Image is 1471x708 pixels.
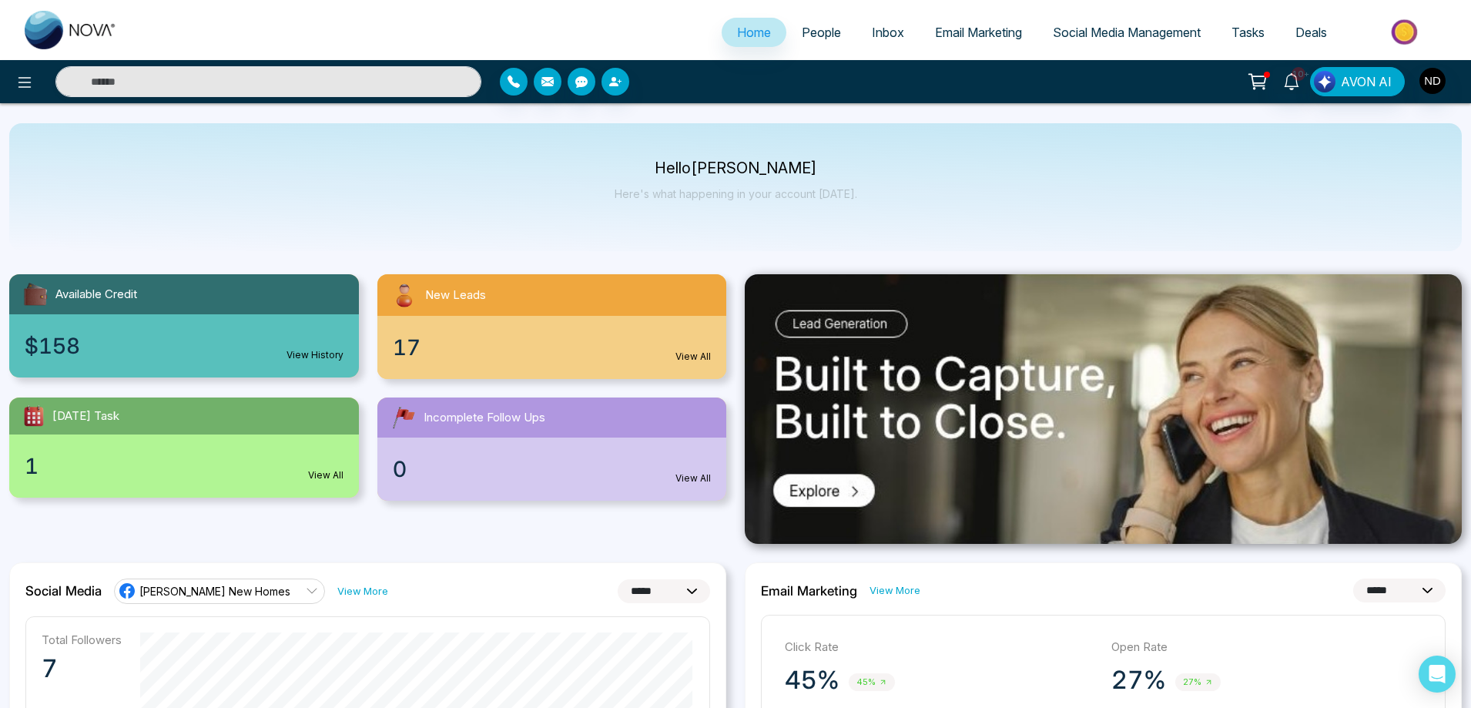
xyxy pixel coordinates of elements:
[25,583,102,599] h2: Social Media
[761,583,857,599] h2: Email Marketing
[1273,67,1310,94] a: 10+
[1037,18,1216,47] a: Social Media Management
[920,18,1037,47] a: Email Marketing
[786,18,856,47] a: People
[25,330,80,362] span: $158
[286,348,343,362] a: View History
[139,584,290,599] span: [PERSON_NAME] New Homes
[42,653,122,684] p: 7
[1175,673,1221,691] span: 27%
[393,453,407,485] span: 0
[615,187,857,200] p: Here's what happening in your account [DATE].
[22,280,49,308] img: availableCredit.svg
[675,350,711,364] a: View All
[1419,656,1456,693] div: Open Intercom Messenger
[1350,15,1462,49] img: Market-place.gif
[1341,72,1392,91] span: AVON AI
[337,584,388,599] a: View More
[424,409,545,427] span: Incomplete Follow Ups
[1292,67,1305,81] span: 10+
[25,11,117,49] img: Nova CRM Logo
[785,639,1096,656] p: Click Rate
[870,583,920,598] a: View More
[1111,639,1422,656] p: Open Rate
[368,398,736,501] a: Incomplete Follow Ups0View All
[615,162,857,175] p: Hello [PERSON_NAME]
[393,331,421,364] span: 17
[52,408,119,425] span: [DATE] Task
[1295,25,1327,40] span: Deals
[872,25,904,40] span: Inbox
[1216,18,1280,47] a: Tasks
[1280,18,1342,47] a: Deals
[42,633,122,647] p: Total Followers
[785,665,839,696] p: 45%
[390,280,419,310] img: newLeads.svg
[1231,25,1265,40] span: Tasks
[1111,665,1166,696] p: 27%
[745,274,1462,544] img: .
[737,25,771,40] span: Home
[55,286,137,304] span: Available Credit
[935,25,1022,40] span: Email Marketing
[22,404,46,428] img: todayTask.svg
[802,25,841,40] span: People
[1310,67,1405,96] button: AVON AI
[675,471,711,485] a: View All
[390,404,417,431] img: followUps.svg
[425,287,486,304] span: New Leads
[856,18,920,47] a: Inbox
[368,274,736,379] a: New Leads17View All
[25,450,39,482] span: 1
[1314,71,1335,92] img: Lead Flow
[1053,25,1201,40] span: Social Media Management
[722,18,786,47] a: Home
[849,673,895,691] span: 45%
[308,468,343,482] a: View All
[1419,68,1446,94] img: User Avatar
